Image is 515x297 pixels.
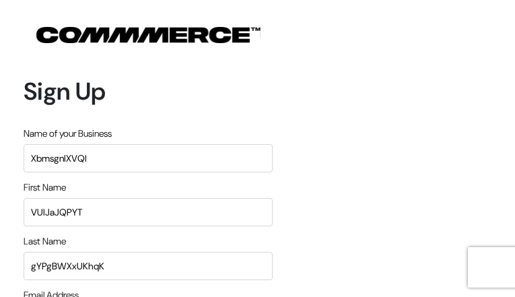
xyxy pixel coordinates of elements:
[24,180,66,195] label: First Name
[24,234,66,249] label: Last Name
[24,127,112,141] label: Name of your Business
[24,77,273,106] h1: Sign Up
[36,27,261,43] img: COMMMERCE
